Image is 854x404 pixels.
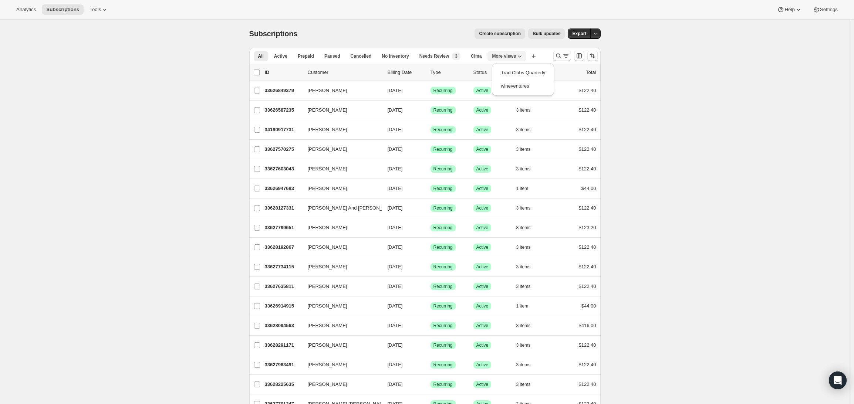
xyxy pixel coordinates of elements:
[476,127,489,133] span: Active
[579,166,596,172] span: $122.40
[476,146,489,152] span: Active
[308,361,347,369] span: [PERSON_NAME]
[476,244,489,250] span: Active
[516,262,539,272] button: 3 items
[265,242,596,252] div: 33628192867[PERSON_NAME][DATE]SuccessRecurringSuccessActive3 items$122.40
[308,165,347,173] span: [PERSON_NAME]
[90,7,101,13] span: Tools
[773,4,806,15] button: Help
[388,244,403,250] span: [DATE]
[516,223,539,233] button: 3 items
[476,381,489,387] span: Active
[303,261,377,273] button: [PERSON_NAME]
[473,69,510,76] p: Status
[476,88,489,94] span: Active
[388,225,403,230] span: [DATE]
[308,185,347,192] span: [PERSON_NAME]
[324,53,340,59] span: Paused
[265,105,596,115] div: 33626587235[PERSON_NAME][DATE]SuccessRecurringSuccessActive3 items$122.40
[265,379,596,390] div: 33628225635[PERSON_NAME][DATE]SuccessRecurringSuccessActive3 items$122.40
[265,183,596,194] div: 33626947683[PERSON_NAME][DATE]SuccessRecurringSuccessActive1 item$44.00
[516,166,531,172] span: 3 items
[579,381,596,387] span: $122.40
[388,362,403,367] span: [DATE]
[516,244,531,250] span: 3 items
[586,69,596,76] p: Total
[553,51,571,61] button: Search and filter results
[516,146,531,152] span: 3 items
[476,107,489,113] span: Active
[433,362,453,368] span: Recurring
[579,88,596,93] span: $122.40
[351,53,372,59] span: Cancelled
[265,126,302,133] p: 34190917731
[308,244,347,251] span: [PERSON_NAME]
[433,107,453,113] span: Recurring
[265,302,302,310] p: 33626914915
[303,124,377,136] button: [PERSON_NAME]
[433,264,453,270] span: Recurring
[820,7,838,13] span: Settings
[42,4,84,15] button: Subscriptions
[388,127,403,132] span: [DATE]
[298,53,314,59] span: Prepaid
[265,281,596,292] div: 33627635811[PERSON_NAME][DATE]SuccessRecurringSuccessActive3 items$122.40
[533,31,560,37] span: Bulk updates
[308,106,347,114] span: [PERSON_NAME]
[303,183,377,194] button: [PERSON_NAME]
[433,284,453,289] span: Recurring
[265,283,302,290] p: 33627635811
[516,164,539,174] button: 3 items
[308,69,382,76] p: Customer
[475,28,525,39] button: Create subscription
[516,203,539,213] button: 3 items
[479,31,521,37] span: Create subscription
[303,163,377,175] button: [PERSON_NAME]
[581,186,596,191] span: $44.00
[516,323,531,329] span: 3 items
[265,185,302,192] p: 33626947683
[308,126,347,133] span: [PERSON_NAME]
[433,146,453,152] span: Recurring
[579,323,596,328] span: $416.00
[308,342,347,349] span: [PERSON_NAME]
[476,362,489,368] span: Active
[303,320,377,332] button: [PERSON_NAME]
[471,53,482,59] span: Cima
[265,320,596,331] div: 33628094563[PERSON_NAME][DATE]SuccessRecurringSuccessActive3 items$416.00
[16,7,36,13] span: Analytics
[516,205,531,211] span: 3 items
[388,323,403,328] span: [DATE]
[433,342,453,348] span: Recurring
[784,7,794,13] span: Help
[303,202,377,214] button: [PERSON_NAME] And [PERSON_NAME]
[579,264,596,269] span: $122.40
[516,281,539,292] button: 3 items
[265,263,302,271] p: 33627734115
[388,166,403,172] span: [DATE]
[455,53,458,59] span: 3
[516,127,531,133] span: 3 items
[516,342,531,348] span: 3 items
[579,205,596,211] span: $122.40
[516,186,529,191] span: 1 item
[274,53,287,59] span: Active
[579,225,596,230] span: $123.20
[516,105,539,115] button: 3 items
[579,284,596,289] span: $122.40
[516,360,539,370] button: 3 items
[265,244,302,251] p: 33628192867
[587,51,598,61] button: Sort the results
[808,4,842,15] button: Settings
[574,51,584,61] button: Customize table column order and visibility
[265,85,596,96] div: 33626849379[PERSON_NAME][DATE]SuccessRecurringSuccessActive3 items$122.40
[829,371,847,389] div: Open Intercom Messenger
[265,164,596,174] div: 33627603043[PERSON_NAME][DATE]SuccessRecurringSuccessActive3 items$122.40
[476,186,489,191] span: Active
[433,127,453,133] span: Recurring
[433,244,453,250] span: Recurring
[433,186,453,191] span: Recurring
[476,225,489,231] span: Active
[516,303,529,309] span: 1 item
[303,281,377,292] button: [PERSON_NAME]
